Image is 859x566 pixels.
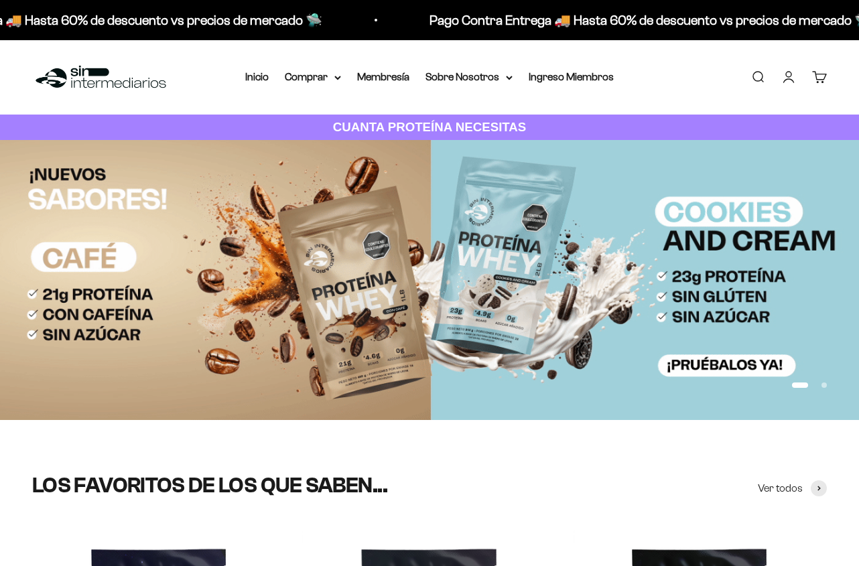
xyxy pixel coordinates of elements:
[758,480,803,497] span: Ver todos
[245,71,269,82] a: Inicio
[758,480,827,497] a: Ver todos
[529,71,614,82] a: Ingreso Miembros
[333,120,527,134] strong: CUANTA PROTEÍNA NECESITAS
[357,71,409,82] a: Membresía
[32,474,387,497] split-lines: LOS FAVORITOS DE LOS QUE SABEN...
[425,68,513,86] summary: Sobre Nosotros
[285,68,341,86] summary: Comprar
